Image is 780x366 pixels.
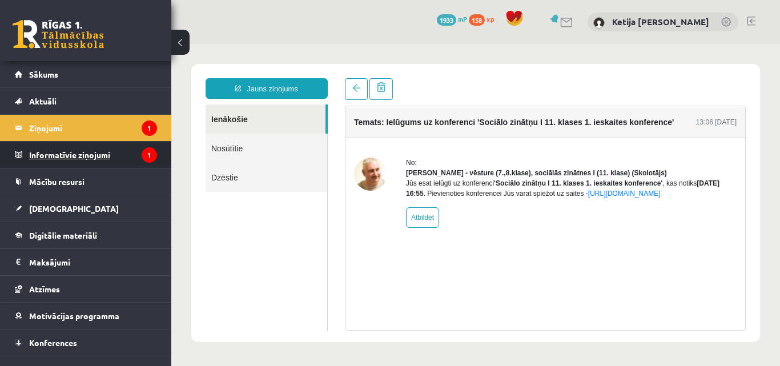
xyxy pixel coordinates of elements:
span: xp [487,14,494,23]
a: Dzēstie [34,119,156,148]
span: Sākums [29,69,58,79]
h4: Temats: Ielūgums uz konferenci 'Sociālo zinātņu I 11. klases 1. ieskaites konference' [183,74,502,83]
div: No: [235,114,565,124]
a: Ziņojumi1 [15,115,157,141]
img: Ketija Nikola Kmeta [593,17,605,29]
a: Maksājumi [15,249,157,275]
span: Konferences [29,337,77,348]
span: [DEMOGRAPHIC_DATA] [29,203,119,214]
span: Motivācijas programma [29,311,119,321]
a: Digitālie materiāli [15,222,157,248]
a: Ketija [PERSON_NAME] [612,16,709,27]
i: 1 [142,147,157,163]
a: Motivācijas programma [15,303,157,329]
a: Rīgas 1. Tālmācības vidusskola [13,20,104,49]
b: 'Sociālo zinātņu I 11. klases 1. ieskaites konference' [323,135,491,143]
a: Sākums [15,61,157,87]
span: mP [458,14,467,23]
a: Mācību resursi [15,168,157,195]
a: Konferences [15,329,157,356]
a: 1933 mP [437,14,467,23]
a: Informatīvie ziņojumi1 [15,142,157,168]
legend: Informatīvie ziņojumi [29,142,157,168]
a: Nosūtītie [34,90,156,119]
span: Aktuāli [29,96,57,106]
span: 158 [469,14,485,26]
div: Jūs esat ielūgti uz konferenci , kas notiks . Pievienoties konferencei Jūs varat spiežot uz saites - [235,134,565,155]
a: Atzīmes [15,276,157,302]
span: 1933 [437,14,456,26]
img: Andris Garabidovičs - vēsture (7.,8.klase), sociālās zinātnes I (11. klase) [183,114,216,147]
a: Ienākošie [34,61,154,90]
strong: [PERSON_NAME] - vēsture (7.,8.klase), sociālās zinātnes I (11. klase) (Skolotājs) [235,125,496,133]
span: Mācību resursi [29,176,85,187]
a: 158 xp [469,14,500,23]
span: Digitālie materiāli [29,230,97,240]
legend: Ziņojumi [29,115,157,141]
a: Aktuāli [15,88,157,114]
span: Atzīmes [29,284,60,294]
a: [URL][DOMAIN_NAME] [417,146,489,154]
legend: Maksājumi [29,249,157,275]
a: Jauns ziņojums [34,34,156,55]
a: [DEMOGRAPHIC_DATA] [15,195,157,222]
i: 1 [142,120,157,136]
div: 13:06 [DATE] [525,73,565,83]
a: Atbildēt [235,163,268,184]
